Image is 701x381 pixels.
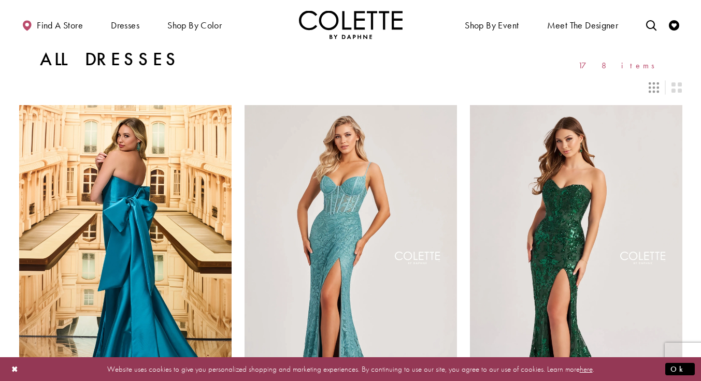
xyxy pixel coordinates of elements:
a: Check Wishlist [666,10,682,39]
h1: All Dresses [40,49,180,70]
a: Toggle search [643,10,659,39]
span: Find a store [37,20,83,31]
p: Website uses cookies to give you personalized shopping and marketing experiences. By continuing t... [75,362,626,376]
span: Switch layout to 2 columns [671,82,682,93]
span: Shop By Event [462,10,521,39]
a: Meet the designer [545,10,621,39]
span: Meet the designer [547,20,619,31]
a: here [580,363,593,374]
button: Close Dialog [6,360,24,378]
button: Submit Dialog [665,362,695,375]
span: 178 items [578,61,662,70]
span: Switch layout to 3 columns [649,82,659,93]
span: Dresses [108,10,142,39]
a: Visit Home Page [299,10,403,39]
img: Colette by Daphne [299,10,403,39]
span: Shop by color [167,20,222,31]
span: Shop By Event [465,20,519,31]
a: Find a store [19,10,85,39]
div: Layout Controls [13,76,689,99]
span: Shop by color [165,10,224,39]
span: Dresses [111,20,139,31]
